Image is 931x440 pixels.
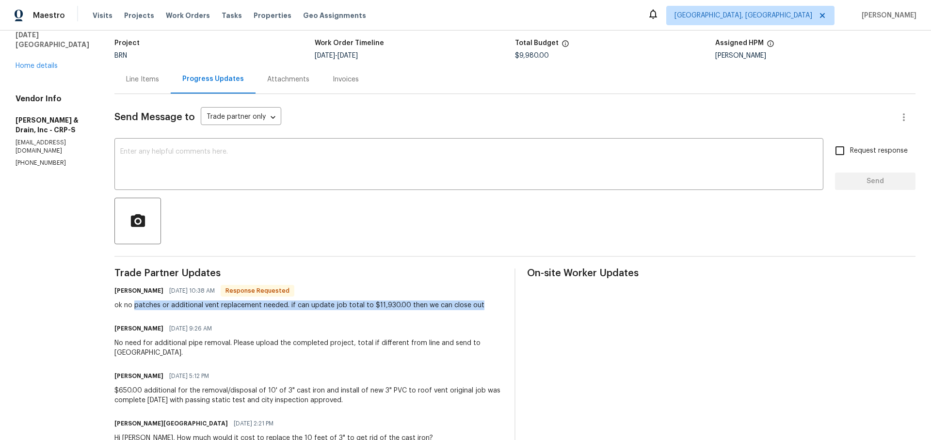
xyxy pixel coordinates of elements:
[222,12,242,19] span: Tasks
[16,30,91,49] h5: [DATE][GEOGRAPHIC_DATA]
[169,324,212,333] span: [DATE] 9:26 AM
[527,268,915,278] span: On-site Worker Updates
[16,139,91,155] p: [EMAIL_ADDRESS][DOMAIN_NAME]
[234,419,273,428] span: [DATE] 2:21 PM
[562,40,569,52] span: The total cost of line items that have been proposed by Opendoor. This sum includes line items th...
[124,11,154,20] span: Projects
[114,338,503,358] div: No need for additional pipe removal. Please upload the completed project, total if different from...
[674,11,812,20] span: [GEOGRAPHIC_DATA], [GEOGRAPHIC_DATA]
[114,52,127,59] span: BRN
[16,94,91,104] h4: Vendor Info
[169,371,209,381] span: [DATE] 5:12 PM
[33,11,65,20] span: Maestro
[254,11,291,20] span: Properties
[850,146,908,156] span: Request response
[16,115,91,135] h5: [PERSON_NAME] & Drain, Inc - CRP-S
[333,75,359,84] div: Invoices
[114,40,140,47] h5: Project
[858,11,916,20] span: [PERSON_NAME]
[169,286,215,296] span: [DATE] 10:38 AM
[515,40,559,47] h5: Total Budget
[114,112,195,122] span: Send Message to
[114,419,228,428] h6: [PERSON_NAME][GEOGRAPHIC_DATA]
[126,75,159,84] div: Line Items
[166,11,210,20] span: Work Orders
[114,300,484,310] div: ok no patches or additional vent replacement needed. if can update job total to $11,930.00 then w...
[114,386,503,405] div: $650.00 additional for the removal/disposal of 10' of 3" cast iron and install of new 3" PVC to r...
[222,286,293,296] span: Response Requested
[114,286,163,296] h6: [PERSON_NAME]
[114,371,163,381] h6: [PERSON_NAME]
[114,268,503,278] span: Trade Partner Updates
[93,11,112,20] span: Visits
[337,52,358,59] span: [DATE]
[182,74,244,84] div: Progress Updates
[767,40,774,52] span: The hpm assigned to this work order.
[515,52,549,59] span: $9,980.00
[303,11,366,20] span: Geo Assignments
[16,159,91,167] p: [PHONE_NUMBER]
[715,52,915,59] div: [PERSON_NAME]
[267,75,309,84] div: Attachments
[315,40,384,47] h5: Work Order Timeline
[315,52,335,59] span: [DATE]
[315,52,358,59] span: -
[16,63,58,69] a: Home details
[715,40,764,47] h5: Assigned HPM
[201,110,281,126] div: Trade partner only
[114,324,163,333] h6: [PERSON_NAME]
